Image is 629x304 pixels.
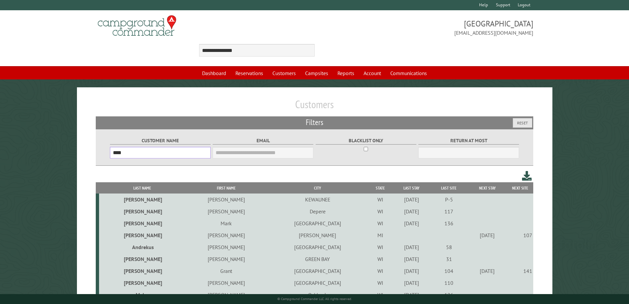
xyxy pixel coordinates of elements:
a: Communications [386,67,431,79]
th: Last Name [99,182,186,194]
td: [PERSON_NAME] [267,229,368,241]
td: Oshkosh [267,289,368,301]
td: [PERSON_NAME] [99,217,186,229]
td: 110 [430,277,468,289]
td: [PERSON_NAME] [186,277,267,289]
th: Last Site [430,182,468,194]
div: [DATE] [394,280,430,286]
td: 136 [430,217,468,229]
td: 126 [430,289,468,301]
th: State [368,182,393,194]
label: Customer Name [110,137,211,145]
td: [PERSON_NAME] [99,229,186,241]
td: 58 [430,241,468,253]
td: [GEOGRAPHIC_DATA] [267,277,368,289]
td: P-5 [430,194,468,205]
td: GREEN BAY [267,253,368,265]
td: 104 [430,265,468,277]
div: [DATE] [394,208,430,215]
td: [PERSON_NAME] [99,277,186,289]
td: Makus [99,289,186,301]
td: [PERSON_NAME] [99,265,186,277]
td: [GEOGRAPHIC_DATA] [267,265,368,277]
td: WI [368,205,393,217]
td: [PERSON_NAME] [99,253,186,265]
td: Depere [267,205,368,217]
td: [PERSON_NAME] [186,205,267,217]
td: WI [368,277,393,289]
span: [GEOGRAPHIC_DATA] [EMAIL_ADDRESS][DOMAIN_NAME] [315,18,534,37]
a: Dashboard [198,67,230,79]
div: [DATE] [394,291,430,298]
label: Return at most [418,137,519,145]
td: 107 [507,229,533,241]
td: [PERSON_NAME] [186,253,267,265]
a: Customers [268,67,300,79]
td: Andrekus [99,241,186,253]
div: [DATE] [469,232,506,239]
td: [PERSON_NAME] [186,229,267,241]
a: Reports [333,67,358,79]
td: 117 [430,205,468,217]
td: WI [368,194,393,205]
td: WI [368,289,393,301]
td: WI [368,265,393,277]
td: [PERSON_NAME] [186,194,267,205]
div: [DATE] [394,220,430,227]
label: Email [213,137,313,145]
img: Campground Commander [96,13,178,39]
td: [GEOGRAPHIC_DATA] [267,217,368,229]
td: WI [368,241,393,253]
td: [PERSON_NAME] [186,241,267,253]
td: Mark [186,217,267,229]
td: KEWAUNEE [267,194,368,205]
th: City [267,182,368,194]
div: [DATE] [394,196,430,203]
th: Next Site [507,182,533,194]
td: [PERSON_NAME] [99,194,186,205]
td: Grant [186,265,267,277]
th: Last Stay [393,182,431,194]
h2: Filters [96,116,534,129]
th: Next Stay [468,182,507,194]
td: MI [368,229,393,241]
a: Account [360,67,385,79]
a: Download this customer list (.csv) [522,170,532,182]
div: [DATE] [394,256,430,262]
button: Reset [513,118,532,128]
label: Blacklist only [316,137,416,145]
th: First Name [186,182,267,194]
td: 141 [507,265,533,277]
td: 31 [430,253,468,265]
td: WI [368,253,393,265]
td: [GEOGRAPHIC_DATA] [267,241,368,253]
div: [DATE] [394,244,430,250]
td: WI [368,217,393,229]
div: [DATE] [394,268,430,274]
td: [PERSON_NAME] [186,289,267,301]
div: [DATE] [469,268,506,274]
a: Reservations [231,67,267,79]
h1: Customers [96,98,534,116]
small: © Campground Commander LLC. All rights reserved. [277,297,352,301]
a: Campsites [301,67,332,79]
td: [PERSON_NAME] [99,205,186,217]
